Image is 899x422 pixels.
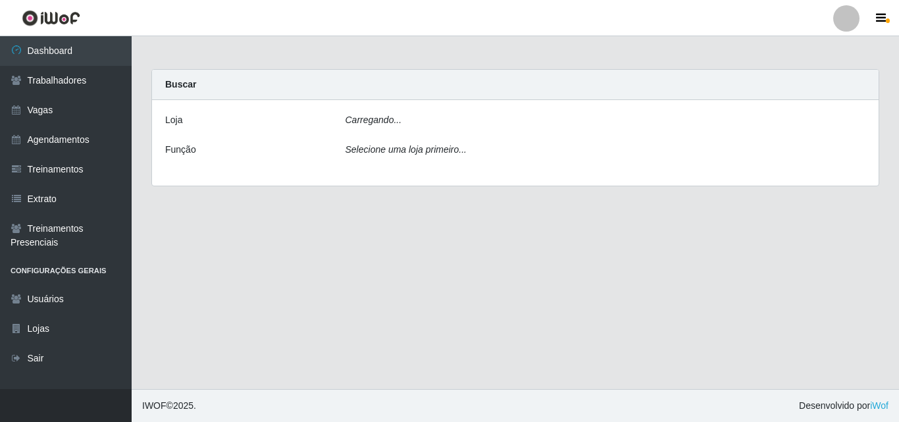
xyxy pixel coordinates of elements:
[22,10,80,26] img: CoreUI Logo
[799,399,888,413] span: Desenvolvido por
[142,400,167,411] span: IWOF
[346,144,467,155] i: Selecione uma loja primeiro...
[165,143,196,157] label: Função
[165,113,182,127] label: Loja
[142,399,196,413] span: © 2025 .
[346,115,402,125] i: Carregando...
[165,79,196,90] strong: Buscar
[870,400,888,411] a: iWof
